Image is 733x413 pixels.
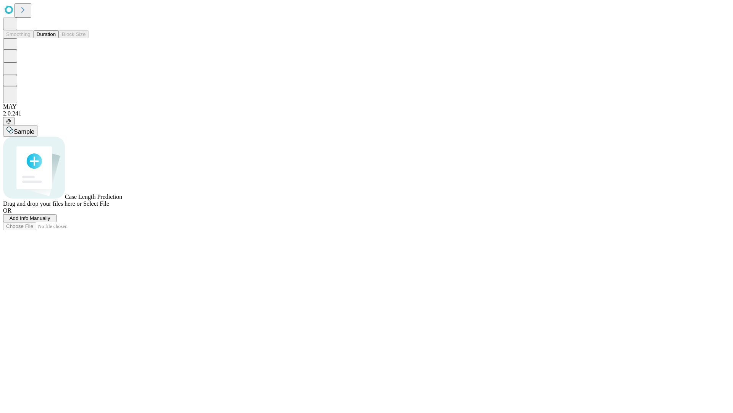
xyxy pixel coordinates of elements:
[65,193,122,200] span: Case Length Prediction
[3,103,730,110] div: MAY
[83,200,109,207] span: Select File
[3,30,34,38] button: Smoothing
[10,215,50,221] span: Add Info Manually
[3,110,730,117] div: 2.0.241
[14,128,34,135] span: Sample
[59,30,89,38] button: Block Size
[3,125,37,137] button: Sample
[34,30,59,38] button: Duration
[6,118,11,124] span: @
[3,207,11,214] span: OR
[3,214,57,222] button: Add Info Manually
[3,200,82,207] span: Drag and drop your files here or
[3,117,15,125] button: @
